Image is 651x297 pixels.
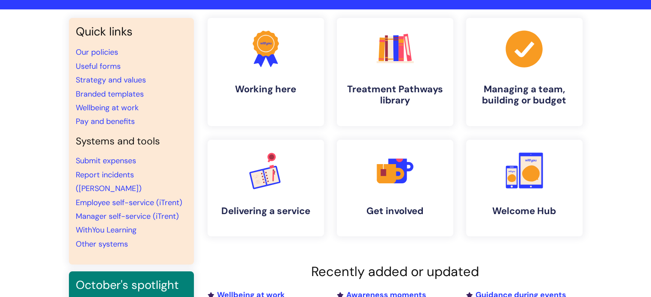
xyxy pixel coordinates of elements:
[337,140,453,236] a: Get involved
[76,103,139,113] a: Wellbeing at work
[214,84,317,95] h4: Working here
[466,18,583,126] a: Managing a team, building or budget
[76,156,136,166] a: Submit expenses
[466,140,583,236] a: Welcome Hub
[76,25,187,38] h3: Quick links
[76,225,137,235] a: WithYou Learning
[473,206,576,217] h4: Welcome Hub
[76,116,135,126] a: Pay and benefits
[76,170,142,194] a: Report incidents ([PERSON_NAME])
[473,84,576,106] h4: Managing a team, building or budget
[76,135,187,147] h4: Systems and tools
[76,239,128,249] a: Other systems
[214,206,317,217] h4: Delivering a service
[76,197,182,208] a: Employee self-service (iTrent)
[76,89,144,99] a: Branded templates
[337,18,453,126] a: Treatment Pathways library
[76,47,118,57] a: Our policies
[76,211,179,221] a: Manager self-service (iTrent)
[76,61,121,71] a: Useful forms
[344,206,446,217] h4: Get involved
[76,278,187,292] h3: October's spotlight
[344,84,446,106] h4: Treatment Pathways library
[208,264,583,279] h2: Recently added or updated
[76,75,146,85] a: Strategy and values
[208,140,324,236] a: Delivering a service
[208,18,324,126] a: Working here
